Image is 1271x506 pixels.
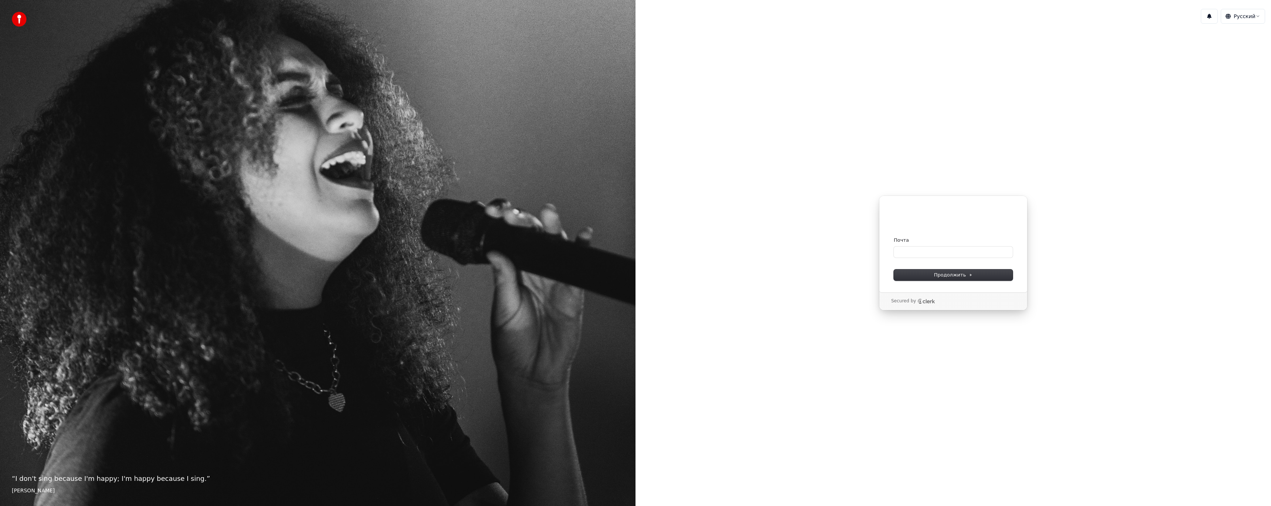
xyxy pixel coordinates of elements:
[894,237,909,244] label: Почта
[934,272,973,278] span: Продолжить
[12,487,624,494] footer: [PERSON_NAME]
[894,269,1013,281] button: Продолжить
[891,298,916,304] p: Secured by
[12,12,27,27] img: youka
[917,299,935,304] a: Clerk logo
[12,473,624,484] p: “ I don't sing because I'm happy; I'm happy because I sing. ”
